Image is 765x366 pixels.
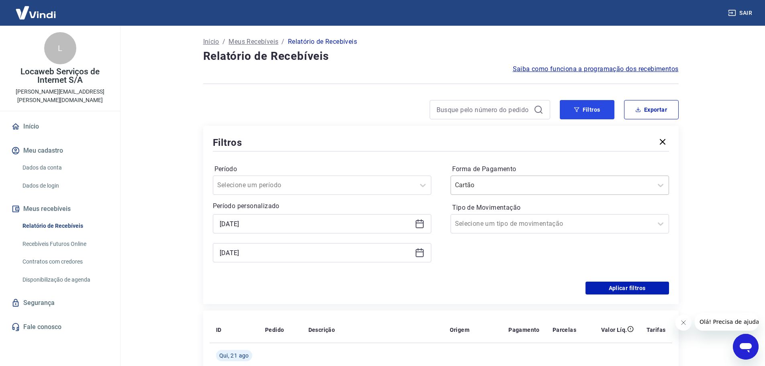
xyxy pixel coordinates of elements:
[214,164,430,174] label: Período
[5,6,67,12] span: Olá! Precisa de ajuda?
[213,201,431,211] p: Período personalizado
[219,352,249,360] span: Qui, 21 ago
[216,326,222,334] p: ID
[726,6,755,20] button: Sair
[733,334,759,360] iframe: Botão para abrir a janela de mensagens
[601,326,627,334] p: Valor Líq.
[222,37,225,47] p: /
[19,218,110,234] a: Relatório de Recebíveis
[10,118,110,135] a: Início
[19,159,110,176] a: Dados da conta
[19,236,110,252] a: Recebíveis Futuros Online
[585,282,669,294] button: Aplicar filtros
[675,315,692,331] iframe: Fechar mensagem
[19,178,110,194] a: Dados de login
[6,67,114,84] p: Locaweb Serviços de Internet S/A
[19,272,110,288] a: Disponibilização de agenda
[6,88,114,104] p: [PERSON_NAME][EMAIL_ADDRESS][PERSON_NAME][DOMAIN_NAME]
[282,37,284,47] p: /
[10,142,110,159] button: Meu cadastro
[508,326,540,334] p: Pagamento
[10,0,62,25] img: Vindi
[308,326,335,334] p: Descrição
[452,164,667,174] label: Forma de Pagamento
[19,254,110,270] a: Contratos com credores
[203,48,679,64] h4: Relatório de Recebíveis
[624,100,679,119] button: Exportar
[265,326,284,334] p: Pedido
[10,294,110,312] a: Segurança
[213,136,243,149] h5: Filtros
[437,104,530,116] input: Busque pelo número do pedido
[44,32,76,64] div: L
[10,318,110,336] a: Fale conosco
[288,37,357,47] p: Relatório de Recebíveis
[695,313,759,331] iframe: Mensagem da empresa
[450,326,469,334] p: Origem
[452,203,667,213] label: Tipo de Movimentação
[647,326,666,334] p: Tarifas
[553,326,576,334] p: Parcelas
[560,100,614,119] button: Filtros
[220,247,412,259] input: Data final
[513,64,679,74] a: Saiba como funciona a programação dos recebimentos
[220,218,412,230] input: Data inicial
[203,37,219,47] a: Início
[228,37,278,47] a: Meus Recebíveis
[10,200,110,218] button: Meus recebíveis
